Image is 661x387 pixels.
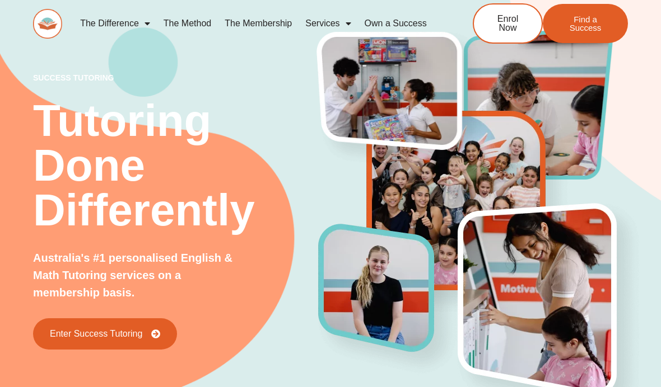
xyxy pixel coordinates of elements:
[299,11,357,36] a: Services
[73,11,157,36] a: The Difference
[491,15,525,32] span: Enrol Now
[560,15,611,32] span: Find a Success
[543,4,628,43] a: Find a Success
[33,249,241,301] p: Australia's #1 personalised English & Math Tutoring services on a membership basis.
[50,329,142,338] span: Enter Success Tutoring
[33,74,319,82] p: success tutoring
[358,11,434,36] a: Own a Success
[473,3,543,44] a: Enrol Now
[33,318,177,350] a: Enter Success Tutoring
[73,11,439,36] nav: Menu
[157,11,218,36] a: The Method
[33,98,319,233] h2: Tutoring Done Differently
[218,11,299,36] a: The Membership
